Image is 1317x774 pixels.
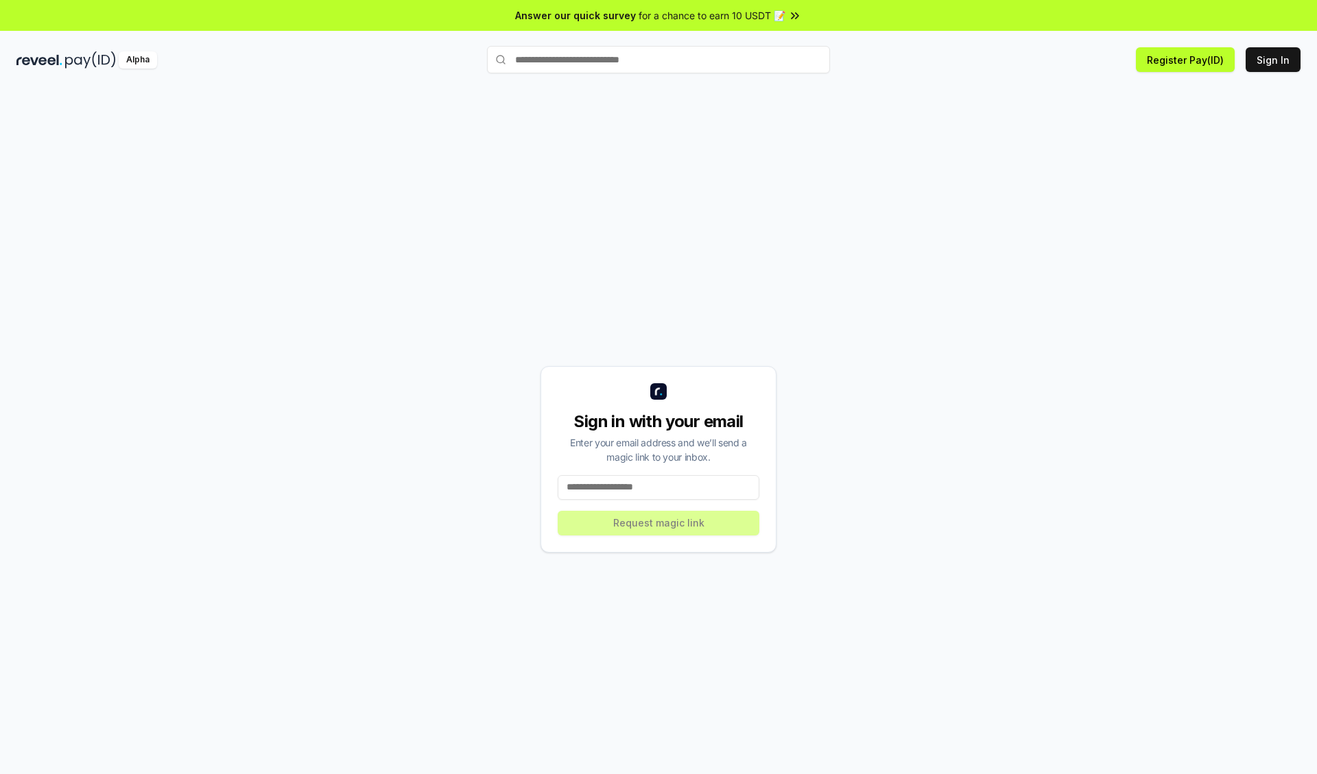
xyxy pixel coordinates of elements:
img: pay_id [65,51,116,69]
button: Register Pay(ID) [1136,47,1235,72]
div: Alpha [119,51,157,69]
img: logo_small [650,383,667,400]
div: Sign in with your email [558,411,759,433]
span: Answer our quick survey [515,8,636,23]
span: for a chance to earn 10 USDT 📝 [639,8,785,23]
button: Sign In [1246,47,1301,72]
img: reveel_dark [16,51,62,69]
div: Enter your email address and we’ll send a magic link to your inbox. [558,435,759,464]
